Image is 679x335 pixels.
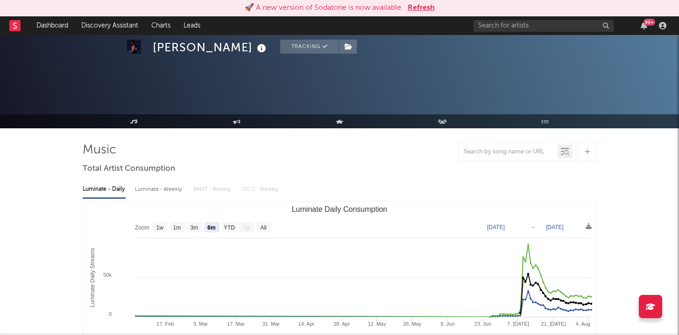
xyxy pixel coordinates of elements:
button: Refresh [408,2,435,14]
div: [PERSON_NAME] [153,40,269,55]
text: 31. Mar [262,321,280,327]
text: 12. May [368,321,387,327]
button: Tracking [280,40,339,54]
text: 1m [173,224,181,231]
div: 99 + [644,19,655,26]
a: Dashboard [30,16,75,35]
a: Discovery Assistant [75,16,145,35]
text: YTD [224,224,235,231]
button: 99+ [641,22,647,29]
div: Luminate - Weekly [135,181,184,197]
input: Search by song name or URL [459,148,558,156]
text: 0 [109,311,112,317]
text: 1w [156,224,164,231]
text: 17. Feb [156,321,174,327]
text: 6m [207,224,215,231]
span: Total Artist Consumption [83,163,175,174]
text: 14. Apr [298,321,315,327]
text: [DATE] [546,224,564,230]
text: 3m [191,224,198,231]
text: 50k [103,272,112,278]
text: [DATE] [487,224,505,230]
text: 4. Aug [576,321,590,327]
div: Luminate - Daily [83,181,126,197]
text: 17. Mar [227,321,245,327]
text: → [530,224,536,230]
text: Luminate Daily Streams [89,248,96,307]
text: 3. Mar [193,321,208,327]
input: Search for artists [474,20,614,32]
text: 7. [DATE] [507,321,529,327]
text: 21. [DATE] [541,321,566,327]
div: 🚀 A new version of Sodatone is now available. [245,2,403,14]
text: 23. Jun [474,321,491,327]
a: Charts [145,16,177,35]
a: Leads [177,16,207,35]
text: All [260,224,266,231]
text: Zoom [135,224,149,231]
text: 9. Jun [440,321,454,327]
text: 28. Apr [333,321,350,327]
text: 26. May [403,321,422,327]
text: 1y [243,224,249,231]
text: Luminate Daily Consumption [292,205,388,213]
